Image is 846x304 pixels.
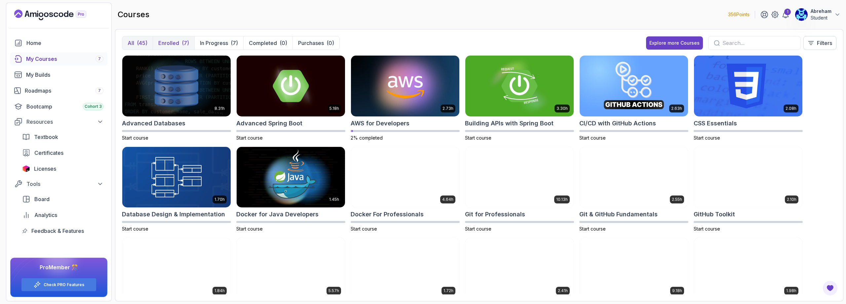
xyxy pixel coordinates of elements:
h2: Git & GitHub Fundamentals [579,210,658,219]
p: In Progress [200,39,228,47]
p: Enrolled [158,39,179,47]
p: 2.55h [672,197,682,202]
p: 356 Points [728,11,750,18]
button: Purchases(0) [292,36,339,50]
h2: Git for Professionals [465,210,525,219]
button: Enrolled(7) [153,36,194,50]
div: (0) [327,39,334,47]
span: Feedback & Features [31,227,84,235]
p: 4.64h [442,197,453,202]
p: 1.70h [214,197,225,202]
p: 2.10h [787,197,796,202]
p: 9.18h [672,288,682,293]
button: Tools [10,178,107,190]
img: Advanced Databases card [122,56,231,116]
span: 2% completed [351,135,383,141]
button: In Progress(7) [194,36,243,50]
button: Completed(0) [243,36,292,50]
p: All [128,39,134,47]
img: Java Data Structures card [351,238,459,299]
span: Textbook [34,133,58,141]
button: Open Feedback Button [822,280,838,296]
button: Filters [803,36,836,50]
p: 2.73h [442,106,453,111]
input: Search... [722,39,795,47]
img: GitHub Toolkit card [694,147,802,208]
img: Java for Beginners card [465,238,574,299]
h2: Building APIs with Spring Boot [465,119,554,128]
a: roadmaps [10,84,107,97]
div: Tools [26,180,103,188]
div: Resources [26,118,103,126]
img: Database Design & Implementation card [122,147,231,208]
button: Explore more Courses [646,36,703,50]
p: 1.98h [786,288,796,293]
span: Start course [694,135,720,141]
a: courses [10,52,107,65]
a: textbook [18,130,107,144]
img: user profile image [795,8,808,21]
span: Start course [351,226,377,232]
span: Start course [579,226,606,232]
a: analytics [18,208,107,222]
span: Licenses [34,165,56,173]
h2: CI/CD with GitHub Actions [579,119,656,128]
span: Start course [236,135,263,141]
button: All(45) [122,36,153,50]
a: licenses [18,162,107,175]
span: 7 [98,56,101,62]
p: Purchases [298,39,324,47]
div: (7) [182,39,189,47]
div: Home [26,39,103,47]
span: 7 [98,88,101,93]
h2: courses [118,9,149,20]
p: Filters [817,39,832,47]
a: Check PRO Features [44,282,84,287]
span: Start course [236,226,263,232]
button: Check PRO Features [21,278,96,291]
img: AWS for Developers card [351,56,459,116]
div: Explore more Courses [649,40,700,46]
img: Git for Professionals card [465,147,574,208]
h2: Docker For Professionals [351,210,424,219]
span: Start course [465,135,491,141]
img: jetbrains icon [22,165,30,172]
img: CSS Essentials card [694,56,802,116]
span: Start course [465,226,491,232]
a: builds [10,68,107,81]
img: Building APIs with Spring Boot card [465,56,574,116]
span: Analytics [34,211,57,219]
p: Completed [249,39,277,47]
a: home [10,36,107,50]
span: Certificates [34,149,63,157]
h2: CSS Essentials [694,119,737,128]
button: Resources [10,116,107,128]
p: 5.18h [329,106,339,111]
div: (0) [280,39,287,47]
a: board [18,193,107,206]
p: 3.30h [557,106,568,111]
span: Cohort 3 [85,104,102,109]
img: Git & GitHub Fundamentals card [580,147,688,208]
div: 1 [784,9,791,15]
h2: Docker for Java Developers [236,210,319,219]
span: Start course [579,135,606,141]
span: Start course [694,226,720,232]
h2: GitHub Toolkit [694,210,735,219]
span: Start course [122,226,148,232]
h2: Advanced Spring Boot [236,119,302,128]
h2: Database Design & Implementation [122,210,225,219]
div: My Courses [26,55,103,63]
p: 5.57h [328,288,339,293]
p: 1.45h [329,197,339,202]
p: 2.41h [558,288,568,293]
img: Docker For Professionals card [351,147,459,208]
span: Board [34,195,50,203]
img: CI/CD with GitHub Actions card [580,56,688,116]
img: Docker for Java Developers card [237,147,345,208]
div: Bootcamp [26,103,103,110]
a: bootcamp [10,100,107,113]
h2: Advanced Databases [122,119,185,128]
p: 8.31h [214,106,225,111]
